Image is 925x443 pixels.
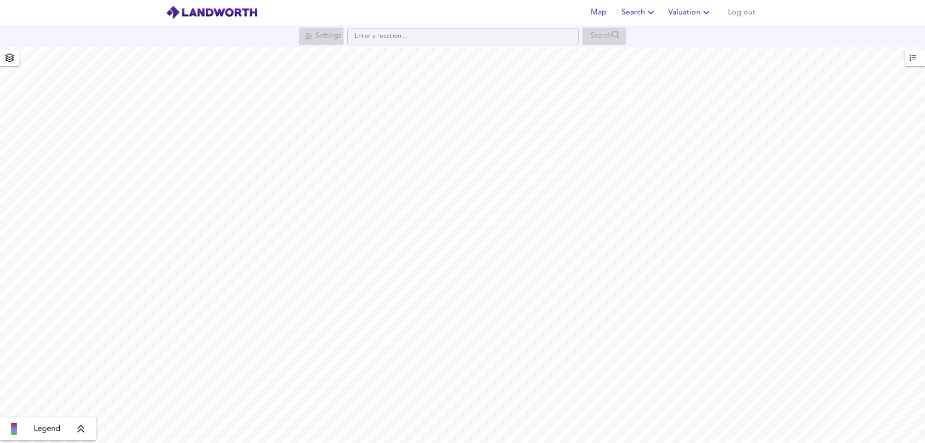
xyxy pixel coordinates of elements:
[618,3,661,22] button: Search
[724,3,759,22] button: Log out
[587,6,610,19] span: Map
[299,27,344,45] div: Search for a location first or explore the map
[621,6,657,19] span: Search
[166,5,258,20] img: logo
[34,423,60,435] span: Legend
[582,27,626,45] div: Search for a location first or explore the map
[728,6,755,19] span: Log out
[583,3,614,22] button: Map
[347,28,579,44] input: Enter a location...
[668,6,712,19] span: Valuation
[664,3,716,22] button: Valuation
